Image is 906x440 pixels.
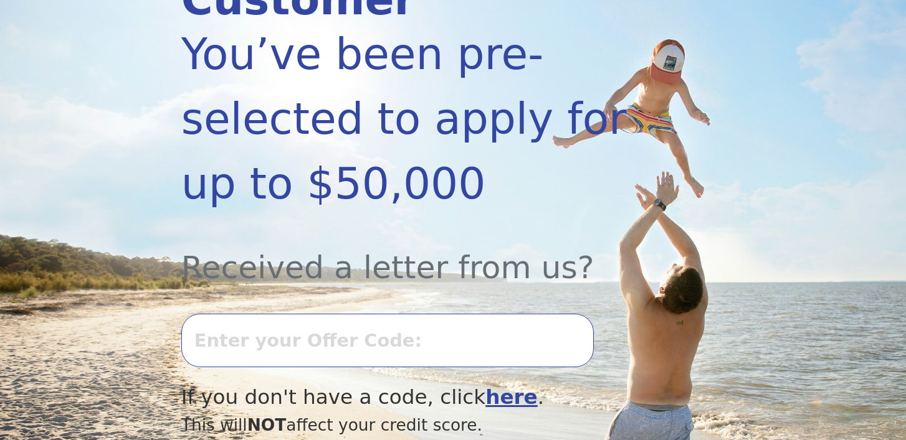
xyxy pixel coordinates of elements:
[181,22,644,216] div: You’ve been pre-selected to apply for up to $50,000
[181,413,644,438] div: This will affect your credit score.
[181,216,644,291] div: Received a letter from us?
[181,314,594,367] input: Enter your Offer Code:
[247,415,287,434] span: NOT
[181,382,644,413] div: If you don't have a code, click .
[485,385,538,409] a: here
